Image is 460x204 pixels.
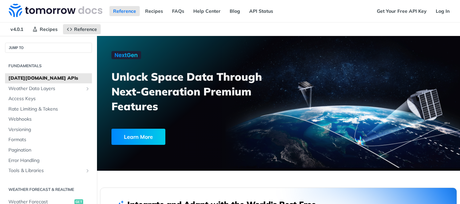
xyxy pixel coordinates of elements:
[8,167,83,174] span: Tools & Libraries
[5,114,92,124] a: Webhooks
[5,63,92,69] h2: Fundamentals
[5,187,92,193] h2: Weather Forecast & realtime
[7,24,27,34] span: v4.0.1
[5,94,92,104] a: Access Keys
[8,116,90,123] span: Webhooks
[5,125,92,135] a: Versioning
[5,73,92,83] a: [DATE][DOMAIN_NAME] APIs
[8,106,90,113] span: Rate Limiting & Tokens
[8,126,90,133] span: Versioning
[432,6,453,16] a: Log In
[190,6,224,16] a: Help Center
[5,104,92,114] a: Rate Limiting & Tokens
[85,168,90,173] button: Show subpages for Tools & Libraries
[5,135,92,145] a: Formats
[8,147,90,154] span: Pagination
[5,43,92,53] button: JUMP TO
[29,24,61,34] a: Recipes
[85,86,90,91] button: Show subpages for Weather Data Layers
[141,6,167,16] a: Recipes
[63,24,101,34] a: Reference
[111,129,251,145] a: Learn More
[168,6,188,16] a: FAQs
[8,75,90,82] span: [DATE][DOMAIN_NAME] APIs
[5,84,92,94] a: Weather Data LayersShow subpages for Weather Data Layers
[5,145,92,155] a: Pagination
[8,95,90,102] span: Access Keys
[40,26,58,32] span: Recipes
[5,156,92,166] a: Error Handling
[9,4,102,17] img: Tomorrow.io Weather API Docs
[111,51,141,59] img: NextGen
[111,129,165,145] div: Learn More
[8,157,90,164] span: Error Handling
[111,69,286,114] h3: Unlock Space Data Through Next-Generation Premium Features
[74,26,97,32] span: Reference
[8,85,83,92] span: Weather Data Layers
[5,166,92,176] a: Tools & LibrariesShow subpages for Tools & Libraries
[373,6,430,16] a: Get Your Free API Key
[245,6,277,16] a: API Status
[109,6,140,16] a: Reference
[8,136,90,143] span: Formats
[226,6,244,16] a: Blog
